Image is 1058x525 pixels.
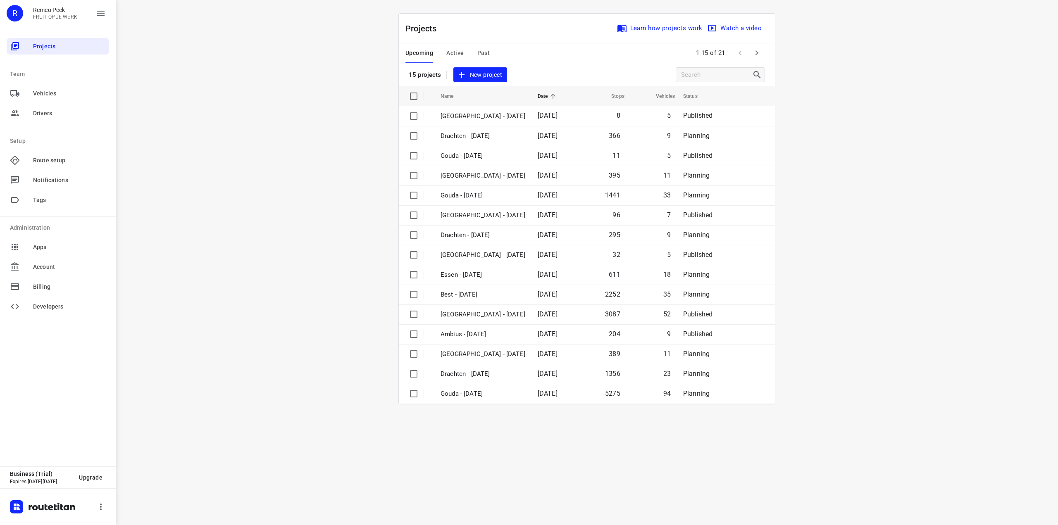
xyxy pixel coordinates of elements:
span: [DATE] [538,231,558,239]
span: Previous Page [732,45,748,61]
span: Date [538,91,559,101]
span: Planning [683,370,710,378]
span: Planning [683,191,710,199]
p: Zwolle - Monday [441,310,525,319]
span: Planning [683,350,710,358]
span: 9 [667,132,671,140]
span: Vehicles [33,89,106,98]
div: Tags [7,192,109,208]
p: Drachten - Monday [441,369,525,379]
span: Vehicles [645,91,675,101]
span: Drivers [33,109,106,118]
span: Upcoming [405,48,433,58]
span: Billing [33,283,106,291]
span: 1-15 of 21 [693,44,729,62]
div: Search [752,70,765,80]
span: Planning [683,171,710,179]
span: Planning [683,132,710,140]
p: Drachten - Tuesday [441,230,525,240]
span: Projects [33,42,106,51]
span: New project [458,70,502,80]
span: [DATE] [538,290,558,298]
span: Stops [600,91,624,101]
p: Ambius - Monday [441,330,525,339]
span: [DATE] [538,112,558,119]
span: Upgrade [79,474,102,481]
span: 1441 [605,191,620,199]
div: Apps [7,239,109,255]
span: [DATE] [538,171,558,179]
input: Search projects [681,69,752,81]
span: 11 [663,350,671,358]
div: Route setup [7,152,109,169]
div: Notifications [7,172,109,188]
span: Published [683,112,713,119]
span: [DATE] [538,271,558,278]
span: 33 [663,191,671,199]
p: Remco Peek [33,7,77,13]
p: Zwolle - Tuesday [441,171,525,181]
p: Antwerpen - Monday [441,349,525,359]
span: 11 [663,171,671,179]
span: Developers [33,302,106,311]
span: Active [446,48,464,58]
span: 5275 [605,390,620,397]
span: 32 [612,251,620,259]
span: 5 [667,112,671,119]
span: 3087 [605,310,620,318]
span: [DATE] [538,330,558,338]
span: 8 [617,112,620,119]
span: 18 [663,271,671,278]
span: [DATE] [538,132,558,140]
p: Best - Monday [441,290,525,299]
span: Planning [683,390,710,397]
span: 366 [609,132,620,140]
span: [DATE] [538,152,558,159]
span: Published [683,211,713,219]
p: Essen - Monday [441,270,525,280]
p: Drachten - Wednesday [441,131,525,141]
span: [DATE] [538,310,558,318]
span: 2252 [605,290,620,298]
div: Developers [7,298,109,315]
div: R [7,5,23,21]
span: Planning [683,271,710,278]
span: Planning [683,231,710,239]
div: Drivers [7,105,109,121]
span: 7 [667,211,671,219]
span: 23 [663,370,671,378]
div: Billing [7,278,109,295]
p: Projects [405,22,443,35]
span: Published [683,251,713,259]
span: 52 [663,310,671,318]
span: 295 [609,231,620,239]
div: Projects [7,38,109,55]
span: Status [683,91,708,101]
span: 35 [663,290,671,298]
div: Account [7,259,109,275]
span: Name [441,91,465,101]
p: Team [10,70,109,78]
p: Gemeente Rotterdam - Tuesday [441,211,525,220]
p: Business (Trial) [10,470,72,477]
span: 9 [667,330,671,338]
span: [DATE] [538,191,558,199]
span: 5 [667,251,671,259]
span: 395 [609,171,620,179]
p: FRUIT OP JE WERK [33,14,77,20]
span: Next Page [748,45,765,61]
span: [DATE] [538,251,558,259]
span: Account [33,263,106,271]
span: 5 [667,152,671,159]
p: Expires [DATE][DATE] [10,479,72,485]
span: Published [683,310,713,318]
span: 11 [612,152,620,159]
span: 1356 [605,370,620,378]
span: 9 [667,231,671,239]
p: Gemeente Rotterdam - Thursday [441,112,525,121]
p: 15 projects [409,71,441,78]
button: New project [453,67,507,83]
span: Planning [683,290,710,298]
span: Tags [33,196,106,204]
p: Setup [10,137,109,145]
